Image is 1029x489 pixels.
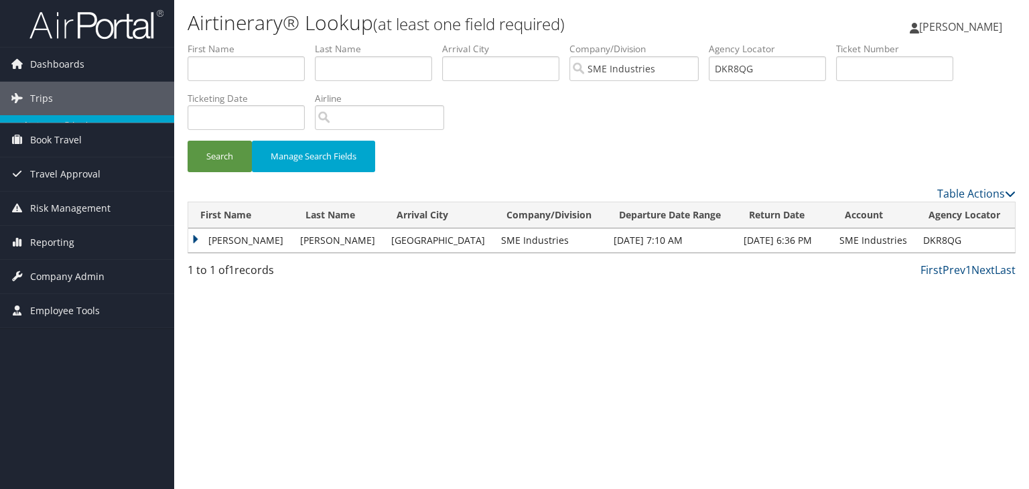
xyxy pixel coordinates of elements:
h1: Airtinerary® Lookup [188,9,740,37]
label: Agency Locator [709,42,836,56]
a: Prev [943,263,965,277]
label: First Name [188,42,315,56]
span: Travel Approval [30,157,100,191]
img: airportal-logo.png [29,9,163,40]
label: Airline [315,92,454,105]
label: Ticketing Date [188,92,315,105]
a: 1 [965,263,971,277]
a: Last [995,263,1016,277]
td: [GEOGRAPHIC_DATA] [385,228,495,253]
a: [PERSON_NAME] [910,7,1016,47]
td: [PERSON_NAME] [188,228,293,253]
span: Company Admin [30,260,105,293]
th: Departure Date Range: activate to sort column ascending [607,202,737,228]
th: Account: activate to sort column ascending [833,202,916,228]
span: Trips [30,82,53,115]
th: First Name: activate to sort column ascending [188,202,293,228]
th: Agency Locator: activate to sort column ascending [916,202,1015,228]
td: SME Industries [833,228,916,253]
th: Last Name: activate to sort column ascending [293,202,385,228]
span: Employee Tools [30,294,100,328]
td: [DATE] 7:10 AM [607,228,737,253]
button: Manage Search Fields [252,141,375,172]
span: Dashboards [30,48,84,81]
th: Return Date: activate to sort column ascending [737,202,833,228]
span: Book Travel [30,123,82,157]
td: DKR8QG [916,228,1015,253]
td: SME Industries [494,228,607,253]
span: Risk Management [30,192,111,225]
span: [PERSON_NAME] [919,19,1002,34]
span: 1 [228,263,234,277]
td: [PERSON_NAME] [293,228,385,253]
label: Arrival City [442,42,569,56]
a: First [920,263,943,277]
button: Search [188,141,252,172]
span: Reporting [30,226,74,259]
th: Arrival City: activate to sort column ascending [385,202,495,228]
a: Table Actions [937,186,1016,201]
th: Company/Division [494,202,607,228]
label: Last Name [315,42,442,56]
a: Next [971,263,995,277]
label: Ticket Number [836,42,963,56]
label: Company/Division [569,42,709,56]
div: 1 to 1 of records [188,262,380,285]
td: [DATE] 6:36 PM [737,228,833,253]
small: (at least one field required) [373,13,565,35]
